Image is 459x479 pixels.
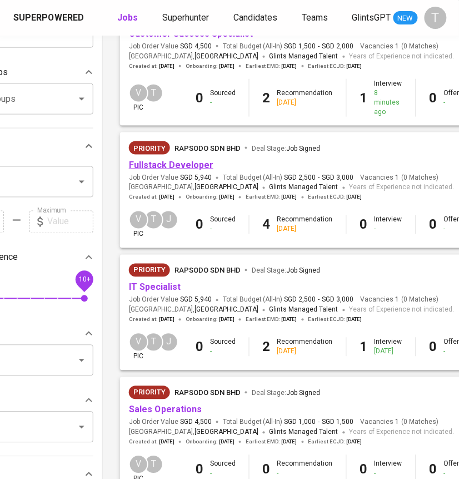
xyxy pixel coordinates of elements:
span: Total Budget (All-In) [223,173,354,182]
span: Vacancies ( 0 Matches ) [361,42,439,51]
span: [GEOGRAPHIC_DATA] , [129,305,258,316]
span: [DATE] [282,316,297,324]
div: T [425,7,447,29]
span: - [318,295,320,305]
a: Teams [302,11,330,25]
span: Glints Managed Talent [270,306,338,314]
span: [DATE] [159,438,174,446]
div: V [129,210,148,230]
b: 0 [196,90,203,106]
span: [GEOGRAPHIC_DATA] [194,51,258,62]
span: SGD 2,500 [285,173,316,182]
span: [GEOGRAPHIC_DATA] [194,305,258,316]
span: [DATE] [282,62,297,70]
span: Vacancies ( 0 Matches ) [361,173,439,182]
span: [GEOGRAPHIC_DATA] , [129,51,258,62]
span: [DATE] [347,62,362,70]
span: Job Order Value [129,42,212,51]
div: Recommendation [277,215,333,234]
b: 0 [430,462,437,477]
span: Deal Stage : [252,267,321,275]
div: T [144,83,163,103]
span: [DATE] [282,438,297,446]
span: Earliest ECJD : [308,438,362,446]
span: - [318,42,320,51]
b: 0 [430,339,437,355]
span: Job Order Value [129,295,212,305]
div: New Job received from Demand Team [129,386,170,399]
span: Rapsodo Sdn Bhd [174,144,241,152]
a: IT Specialist [129,282,181,293]
span: Glints Managed Talent [270,52,338,60]
span: Earliest EMD : [246,316,297,324]
span: Earliest ECJD : [308,62,362,70]
button: Open [74,174,89,190]
span: Job Signed [287,389,321,397]
div: New Job received from Demand Team [129,264,170,277]
span: SGD 3,000 [322,295,354,305]
span: 1 [394,418,400,427]
button: Open [74,91,89,107]
span: GlintsGPT [352,12,391,23]
span: Earliest EMD : [246,194,297,201]
div: J [159,333,178,352]
div: pic [129,210,148,239]
span: Created at : [129,316,174,324]
a: GlintsGPT NEW [352,11,418,25]
div: T [144,455,163,475]
span: SGD 1,500 [322,418,354,427]
span: Years of Experience not indicated. [350,182,455,194]
div: Sourced [210,460,236,478]
span: Job Order Value [129,418,212,427]
span: SGD 1,000 [285,418,316,427]
span: SGD 5,940 [180,173,212,182]
div: Sourced [210,88,236,107]
span: SGD 5,940 [180,295,212,305]
span: SGD 2,500 [285,295,316,305]
a: Jobs [117,11,140,25]
span: Onboarding : [186,194,235,201]
span: Earliest EMD : [246,62,297,70]
b: 0 [430,217,437,233]
div: T [144,210,163,230]
a: Candidates [233,11,280,25]
span: [DATE] [347,316,362,324]
div: Interview [375,338,402,357]
span: [DATE] [219,62,235,70]
div: V [129,333,148,352]
div: [DATE] [375,347,402,357]
span: Total Budget (All-In) [223,418,354,427]
div: - [375,225,402,234]
span: Priority [129,143,170,154]
b: 2 [263,339,271,355]
div: - [375,470,402,479]
span: SGD 2,000 [322,42,354,51]
div: J [159,210,178,230]
div: V [129,455,148,475]
div: Sourced [210,215,236,234]
span: Total Budget (All-In) [223,42,354,51]
span: [DATE] [219,194,235,201]
div: Sourced [210,338,236,357]
div: Interview [375,215,402,234]
div: - [277,470,333,479]
span: [GEOGRAPHIC_DATA] , [129,182,258,194]
div: New Job received from Demand Team [129,141,170,155]
span: 1 [394,42,400,51]
span: Onboarding : [186,316,235,324]
span: [DATE] [219,438,235,446]
span: Teams [302,12,328,23]
span: Job Signed [287,267,321,275]
a: Superpowered [13,12,86,24]
div: T [144,333,163,352]
span: 10+ [78,275,90,283]
span: Deal Stage : [252,389,321,397]
span: [DATE] [159,62,174,70]
span: Created at : [129,62,174,70]
span: Priority [129,265,170,276]
div: [DATE] [277,347,333,357]
span: - [318,418,320,427]
span: Superhunter [162,12,209,23]
span: Glints Managed Talent [270,184,338,191]
span: Years of Experience not indicated. [350,427,455,438]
